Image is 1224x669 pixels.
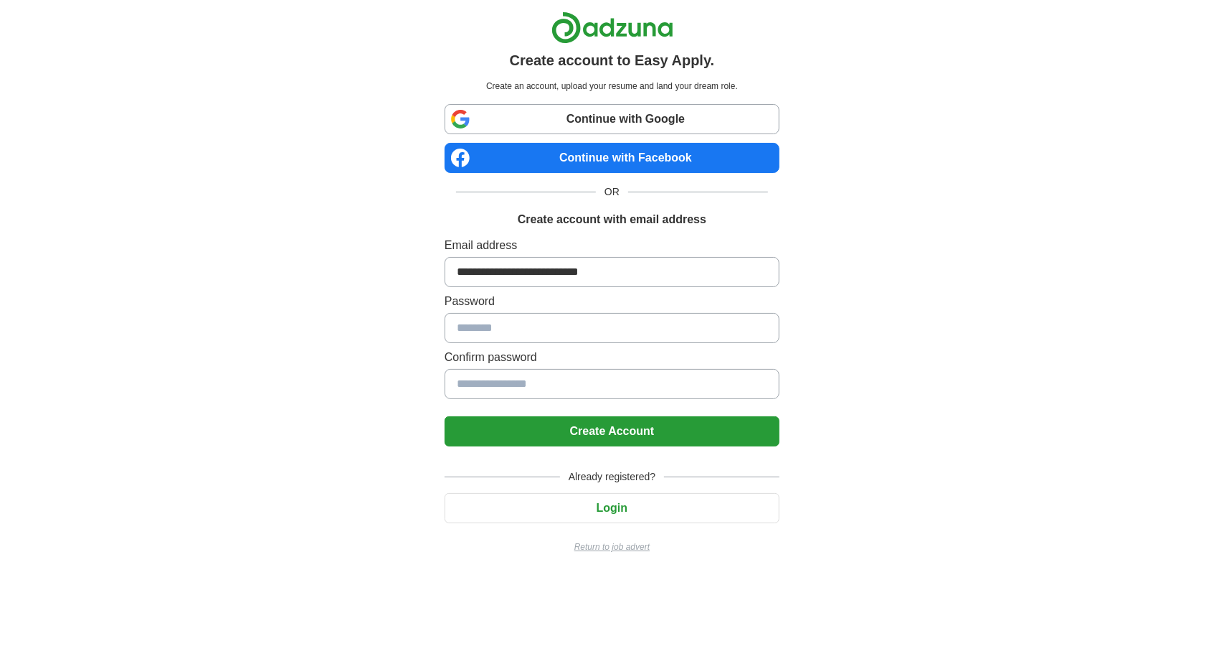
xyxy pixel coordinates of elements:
[551,11,673,44] img: Adzuna logo
[510,50,715,71] h1: Create account to Easy Apply.
[445,493,779,523] button: Login
[447,80,777,93] p: Create an account, upload your resume and land your dream role.
[445,143,779,173] a: Continue with Facebook
[445,104,779,134] a: Continue with Google
[445,237,779,254] label: Email address
[445,502,779,514] a: Login
[518,211,706,228] h1: Create account with email address
[445,349,779,366] label: Confirm password
[445,541,779,553] a: Return to job advert
[560,469,664,485] span: Already registered?
[445,416,779,446] button: Create Account
[445,293,779,310] label: Password
[596,184,628,200] span: OR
